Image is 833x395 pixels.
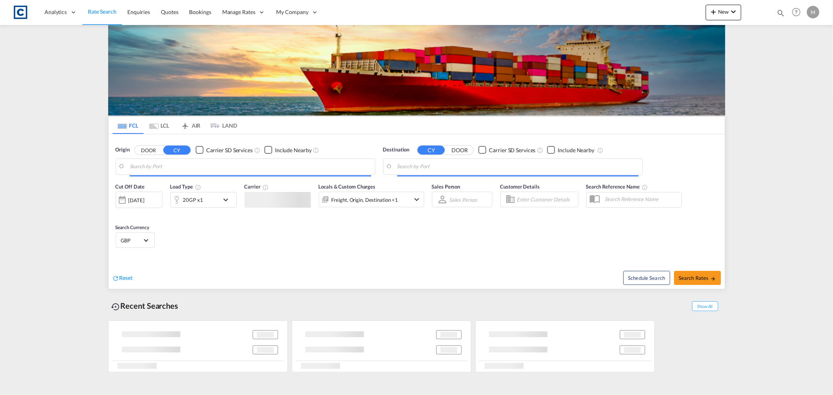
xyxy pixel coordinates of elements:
md-icon: icon-information-outline [195,184,201,190]
div: [DATE] [116,192,162,208]
md-icon: icon-airplane [180,121,190,127]
md-icon: Your search will be saved by the below given name [642,184,648,190]
div: M [807,6,819,18]
span: Destination [383,146,410,154]
span: Reset [120,274,133,281]
md-tab-item: LCL [144,117,175,134]
md-pagination-wrapper: Use the left and right arrow keys to navigate between tabs [112,117,237,134]
div: icon-refreshReset [112,274,133,283]
div: 20GP x1 [183,194,203,205]
span: Load Type [170,183,201,190]
md-icon: icon-plus 400-fg [709,7,718,16]
div: 20GP x1icon-chevron-down [170,192,237,208]
input: Search by Port [130,161,371,173]
span: Rate Search [88,8,116,15]
button: DOOR [135,146,162,155]
div: Carrier SD Services [206,146,253,154]
div: Freight Origin Destination Factory Stuffing [332,194,398,205]
md-checkbox: Checkbox No Ink [478,146,535,154]
span: Enquiries [127,9,150,15]
button: CY [417,146,445,155]
span: Manage Rates [222,8,255,16]
span: Analytics [45,8,67,16]
md-icon: Unchecked: Ignores neighbouring ports when fetching rates.Checked : Includes neighbouring ports w... [313,147,319,153]
button: icon-plus 400-fgNewicon-chevron-down [706,5,741,20]
md-checkbox: Checkbox No Ink [547,146,594,154]
md-icon: icon-chevron-down [412,195,422,204]
div: Carrier SD Services [489,146,535,154]
div: Freight Origin Destination Factory Stuffingicon-chevron-down [319,192,424,207]
img: LCL+%26+FCL+BACKGROUND.png [108,25,725,116]
md-icon: Unchecked: Ignores neighbouring ports when fetching rates.Checked : Includes neighbouring ports w... [597,147,603,153]
div: icon-magnify [776,9,785,20]
span: GBP [121,237,143,244]
span: Locals & Custom Charges [319,183,376,190]
span: Quotes [161,9,178,15]
md-icon: icon-backup-restore [111,302,121,311]
input: Search by Port [397,161,639,173]
md-icon: icon-refresh [112,275,120,282]
md-checkbox: Checkbox No Ink [196,146,253,154]
div: [DATE] [128,197,144,204]
span: New [709,9,738,15]
md-icon: Unchecked: Search for CY (Container Yard) services for all selected carriers.Checked : Search for... [537,147,543,153]
span: Help [790,5,803,19]
md-tab-item: LAND [206,117,237,134]
span: Search Rates [679,275,716,281]
md-icon: icon-magnify [776,9,785,17]
md-icon: The selected Trucker/Carrierwill be displayed in the rate results If the rates are from another f... [262,184,269,190]
button: CY [163,146,191,155]
div: Origin DOOR CY Checkbox No InkUnchecked: Search for CY (Container Yard) services for all selected... [109,134,725,289]
md-icon: icon-chevron-down [729,7,738,16]
input: Enter Customer Details [517,194,576,205]
md-select: Select Currency: £ GBPUnited Kingdom Pound [120,235,150,246]
div: Help [790,5,807,20]
md-icon: icon-chevron-down [221,195,234,205]
div: Recent Searches [108,297,182,315]
md-tab-item: FCL [112,117,144,134]
button: Search Ratesicon-arrow-right [674,271,721,285]
md-tab-item: AIR [175,117,206,134]
span: Carrier [244,183,269,190]
span: Show All [692,301,718,311]
span: Bookings [189,9,211,15]
img: 1fdb9190129311efbfaf67cbb4249bed.jpeg [12,4,29,21]
span: Search Reference Name [586,183,648,190]
md-checkbox: Checkbox No Ink [264,146,312,154]
md-icon: Unchecked: Search for CY (Container Yard) services for all selected carriers.Checked : Search for... [254,147,260,153]
span: Cut Off Date [116,183,145,190]
span: My Company [276,8,309,16]
div: Include Nearby [558,146,594,154]
span: Origin [116,146,130,154]
button: DOOR [446,146,473,155]
md-select: Sales Person [449,194,478,205]
button: Note: By default Schedule search will only considerorigin ports, destination ports and cut off da... [623,271,670,285]
span: Search Currency [116,224,150,230]
div: Include Nearby [275,146,312,154]
span: Sales Person [432,183,460,190]
input: Search Reference Name [601,193,681,205]
span: Customer Details [500,183,540,190]
md-datepicker: Select [116,207,121,218]
md-icon: icon-arrow-right [710,276,716,281]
